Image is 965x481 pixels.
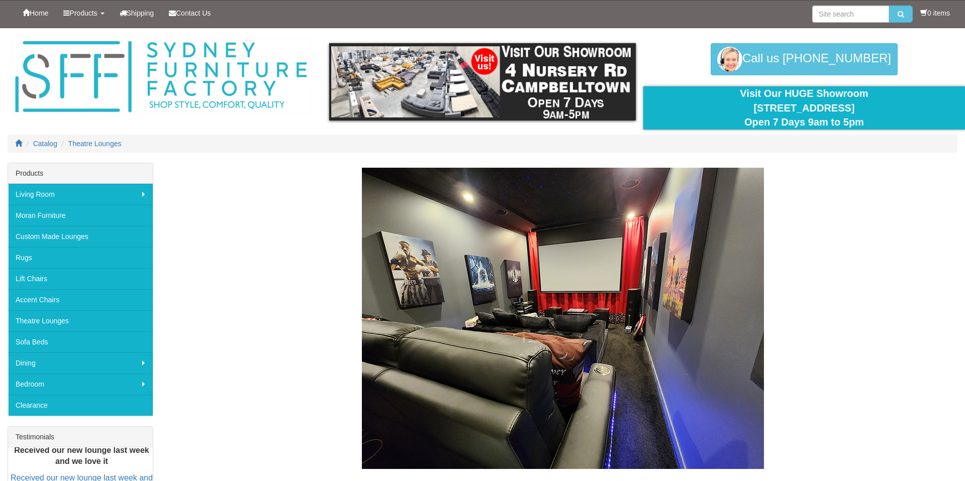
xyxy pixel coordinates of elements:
div: Products [8,163,153,184]
input: Site search [812,6,889,23]
img: Theatre Lounges [362,168,764,469]
a: Catalog [33,140,57,148]
a: Theatre Lounges [68,140,122,148]
a: Lift Chairs [8,268,153,289]
a: Theatre Lounges [8,310,153,331]
img: showroom.gif [329,43,636,121]
span: Products [69,9,97,17]
img: Sydney Furniture Factory [10,38,312,116]
b: Received our new lounge last week and we love it [14,446,149,466]
a: Contact Us [161,1,218,26]
span: Home [30,9,48,17]
li: 0 items [920,8,950,18]
div: Visit Our HUGE Showroom [STREET_ADDRESS] Open 7 Days 9am to 5pm [651,86,957,130]
a: Bedroom [8,374,153,395]
span: Contact Us [176,9,211,17]
span: Shipping [127,9,154,17]
a: Dining [8,352,153,374]
a: Accent Chairs [8,289,153,310]
a: Sofa Beds [8,331,153,352]
a: Moran Furniture [8,205,153,226]
a: Living Room [8,184,153,205]
a: Clearance [8,395,153,416]
a: Home [15,1,56,26]
a: Products [56,1,112,26]
div: Testimonials [8,427,153,447]
a: Custom Made Lounges [8,226,153,247]
a: Rugs [8,247,153,268]
a: Shipping [112,1,162,26]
